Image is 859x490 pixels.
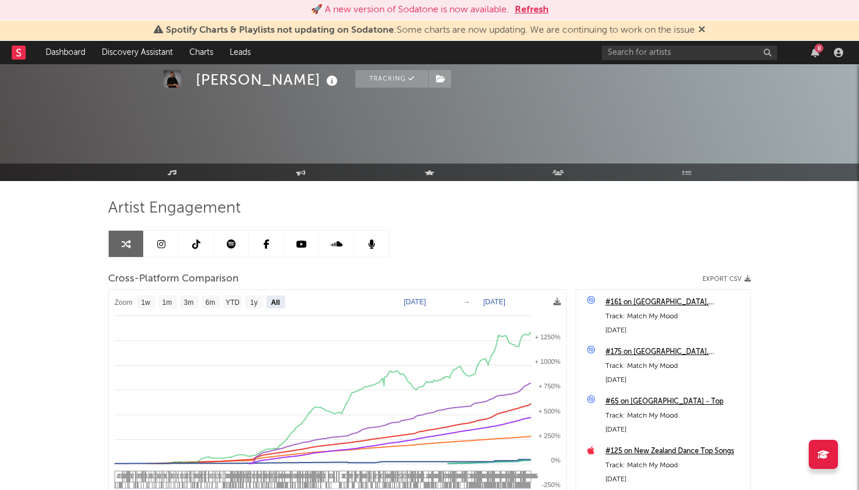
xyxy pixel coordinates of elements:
a: #125 on New Zealand Dance Top Songs [605,444,744,458]
span: Spotify Charts & Playlists not updating on Sodatone [166,26,394,35]
a: Discovery Assistant [93,41,181,64]
text: [DATE] [483,298,505,306]
span: 22 [286,472,293,479]
button: Export CSV [702,276,751,283]
text: 0% [551,457,560,464]
text: 1w [141,298,151,307]
span: 3 [360,472,363,479]
span: 1 [213,472,217,479]
div: [PERSON_NAME] [196,70,341,89]
text: [DATE] [404,298,426,306]
span: 3 [468,472,472,479]
text: 6m [206,298,216,307]
div: [DATE] [605,324,744,338]
span: 1 [127,472,130,479]
text: 1m [162,298,172,307]
span: 1 [161,472,164,479]
span: 15 [476,472,483,479]
span: 1 [206,472,210,479]
span: 2 [248,472,251,479]
text: -250% [542,481,560,488]
span: 1 [255,472,258,479]
span: 1 [354,472,357,479]
span: 12 [279,472,286,479]
span: 2 [322,472,325,479]
span: 1 [327,472,331,479]
button: Refresh [515,3,549,17]
span: 1 [224,472,228,479]
div: [DATE] [605,373,744,387]
span: 1 [372,472,376,479]
a: #65 on [GEOGRAPHIC_DATA] - Top [605,395,744,409]
input: Search for artists [602,46,777,60]
div: [DATE] [605,423,744,437]
span: 1 [217,472,220,479]
text: → [463,298,470,306]
span: 1 [154,472,157,479]
div: [DATE] [605,472,744,486]
button: 8 [811,48,819,57]
div: Track: Match My Mood [605,409,744,423]
span: : Some charts are now updating. We are continuing to work on the issue [166,26,695,35]
a: Charts [181,41,221,64]
span: 1 [148,472,151,479]
span: Cross-Platform Comparison [108,272,238,286]
div: Track: Match My Mood [605,458,744,472]
span: 1 [202,472,206,479]
span: 1 [143,472,146,479]
span: 1 [145,472,148,479]
text: + 1250% [535,333,560,340]
span: 1 [466,472,469,479]
text: + 750% [538,383,560,390]
span: 11 [418,472,425,479]
span: 1 [341,472,344,479]
span: 2 [425,472,429,479]
div: Track: Match My Mood [605,310,744,324]
a: #161 on [GEOGRAPHIC_DATA], [GEOGRAPHIC_DATA] [605,296,744,310]
text: Zoom [115,298,133,307]
span: 1 [135,472,138,479]
span: Dismiss [698,26,705,35]
span: 2 [276,472,279,479]
div: 8 [815,44,823,53]
span: 2 [299,472,303,479]
span: 1 [175,472,179,479]
a: Dashboard [37,41,93,64]
a: #175 on [GEOGRAPHIC_DATA], [GEOGRAPHIC_DATA] [605,345,744,359]
span: 17 [510,472,517,479]
span: 2 [183,472,187,479]
text: + 500% [538,408,560,415]
text: All [271,298,280,307]
span: 10 [529,472,536,479]
div: Track: Match My Mood [605,359,744,373]
span: 1 [179,472,182,479]
span: 1 [345,472,349,479]
text: 1y [250,298,258,307]
span: Artist Engagement [108,201,241,216]
span: 25 [428,472,435,479]
span: 2 [415,472,418,479]
span: 1 [251,472,254,479]
span: 2 [377,472,380,479]
span: 20 [520,472,527,479]
text: 3m [184,298,194,307]
span: 2 [384,472,387,479]
span: 13 [451,472,458,479]
span: 1 [168,472,171,479]
span: 1 [404,472,407,479]
text: + 250% [538,432,560,439]
span: 10 [495,472,502,479]
button: Tracking [355,70,428,88]
span: 4 [116,472,120,479]
span: 28 [489,472,496,479]
span: 1 [192,472,196,479]
text: YTD [226,298,240,307]
div: 🚀 A new version of Sodatone is now available. [311,3,509,17]
text: + 1000% [535,358,560,365]
a: Leads [221,41,259,64]
span: 1 [442,472,446,479]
